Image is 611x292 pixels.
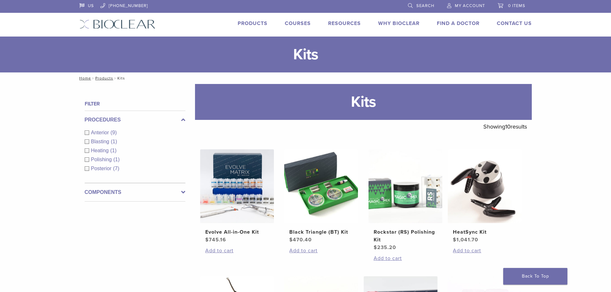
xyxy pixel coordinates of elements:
span: $ [289,237,293,243]
span: Heating [91,148,110,153]
span: $ [205,237,209,243]
img: Rockstar (RS) Polishing Kit [369,149,442,223]
span: 0 items [508,3,525,8]
a: Courses [285,20,311,27]
a: Products [95,76,113,80]
a: Evolve All-in-One KitEvolve All-in-One Kit $745.16 [200,149,275,244]
span: 10 [505,123,511,130]
a: Find A Doctor [437,20,479,27]
a: Contact Us [497,20,532,27]
span: (9) [111,130,117,135]
a: Rockstar (RS) Polishing KitRockstar (RS) Polishing Kit $235.20 [368,149,443,251]
span: My Account [455,3,485,8]
bdi: 470.40 [289,237,312,243]
img: Black Triangle (BT) Kit [284,149,358,223]
span: $ [374,244,377,251]
label: Components [85,188,185,196]
h2: HeatSync Kit [453,228,516,236]
img: HeatSync Kit [448,149,522,223]
a: Black Triangle (BT) KitBlack Triangle (BT) Kit $470.40 [284,149,359,244]
h1: Kits [195,84,532,120]
span: (1) [110,148,117,153]
span: / [91,77,95,80]
a: Add to cart: “Evolve All-in-One Kit” [205,247,269,254]
a: Add to cart: “Rockstar (RS) Polishing Kit” [374,254,437,262]
span: Blasting [91,139,111,144]
a: Resources [328,20,361,27]
span: (1) [113,157,120,162]
a: Home [77,76,91,80]
a: Back To Top [503,268,567,285]
nav: Kits [75,72,537,84]
a: Why Bioclear [378,20,420,27]
bdi: 745.16 [205,237,226,243]
h2: Black Triangle (BT) Kit [289,228,353,236]
h2: Rockstar (RS) Polishing Kit [374,228,437,244]
img: Evolve All-in-One Kit [200,149,274,223]
bdi: 1,041.70 [453,237,478,243]
span: Posterior [91,166,113,171]
span: / [113,77,117,80]
a: Add to cart: “Black Triangle (BT) Kit” [289,247,353,254]
a: HeatSync KitHeatSync Kit $1,041.70 [447,149,522,244]
h2: Evolve All-in-One Kit [205,228,269,236]
span: Anterior [91,130,111,135]
p: Showing results [483,120,527,133]
span: Polishing [91,157,114,162]
img: Bioclear [80,20,156,29]
span: $ [453,237,456,243]
a: Products [238,20,267,27]
h4: Filter [85,100,185,108]
label: Procedures [85,116,185,124]
span: (1) [111,139,117,144]
span: (7) [113,166,120,171]
span: Search [416,3,434,8]
a: Add to cart: “HeatSync Kit” [453,247,516,254]
bdi: 235.20 [374,244,396,251]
